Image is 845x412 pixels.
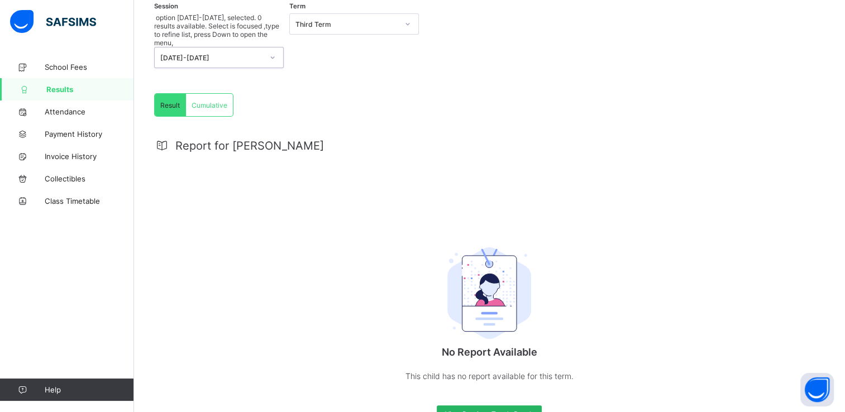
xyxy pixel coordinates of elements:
[154,2,178,10] span: Session
[378,217,601,405] div: No Report Available
[378,369,601,383] p: This child has no report available for this term.
[154,13,279,47] span: 0 results available. Select is focused ,type to refine list, press Down to open the menu,
[46,85,134,94] span: Results
[295,20,398,28] div: Third Term
[45,152,134,161] span: Invoice History
[378,346,601,358] p: No Report Available
[154,13,256,22] span: option [DATE]-[DATE], selected.
[45,385,133,394] span: Help
[45,107,134,116] span: Attendance
[160,101,180,109] span: Result
[447,247,531,339] img: student.207b5acb3037b72b59086e8b1a17b1d0.svg
[192,101,227,109] span: Cumulative
[800,373,834,406] button: Open asap
[45,174,134,183] span: Collectibles
[10,10,96,33] img: safsims
[45,197,134,205] span: Class Timetable
[175,139,324,152] span: Report for [PERSON_NAME]
[45,130,134,138] span: Payment History
[45,63,134,71] span: School Fees
[160,54,263,62] div: [DATE]-[DATE]
[289,2,305,10] span: Term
